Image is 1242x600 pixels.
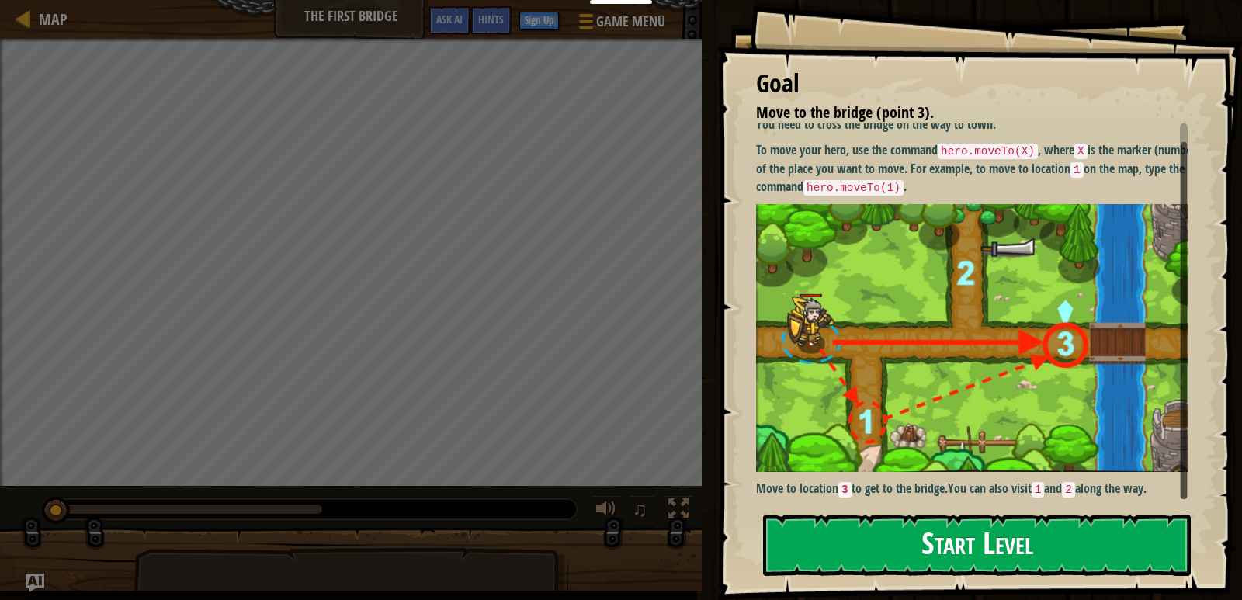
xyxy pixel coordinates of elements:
span: Map [39,9,68,29]
span: Ask AI [436,12,463,26]
button: Adjust volume [591,495,622,527]
span: Move to the bridge (point 3). [756,102,934,123]
button: Ask AI [26,574,44,592]
button: Start Level [763,515,1191,576]
code: 2 [1062,482,1075,498]
button: Game Menu [567,6,675,43]
span: Game Menu [596,12,665,32]
span: ♫ [633,498,648,521]
li: Move to the bridge (point 3). [737,102,1184,124]
p: You need to cross the bridge on the way to town. [756,116,1199,134]
code: 1 [1070,162,1084,178]
img: M7l1b [756,204,1199,472]
p: You can also visit and along the way. [756,480,1199,498]
div: Goal [756,66,1188,102]
code: X [1074,144,1088,159]
a: Map [31,9,68,29]
code: hero.moveTo(X) [938,144,1038,159]
code: 1 [1032,482,1045,498]
button: Toggle fullscreen [663,495,694,527]
code: hero.moveTo(1) [803,180,904,196]
strong: Move to location to get to the bridge. [756,480,948,497]
code: 3 [838,482,852,498]
button: Ask AI [428,6,470,35]
button: Sign Up [519,12,559,30]
button: ♫ [630,495,656,527]
span: Hints [478,12,504,26]
p: To move your hero, use the command , where is the marker (number) of the place you want to move. ... [756,141,1199,196]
